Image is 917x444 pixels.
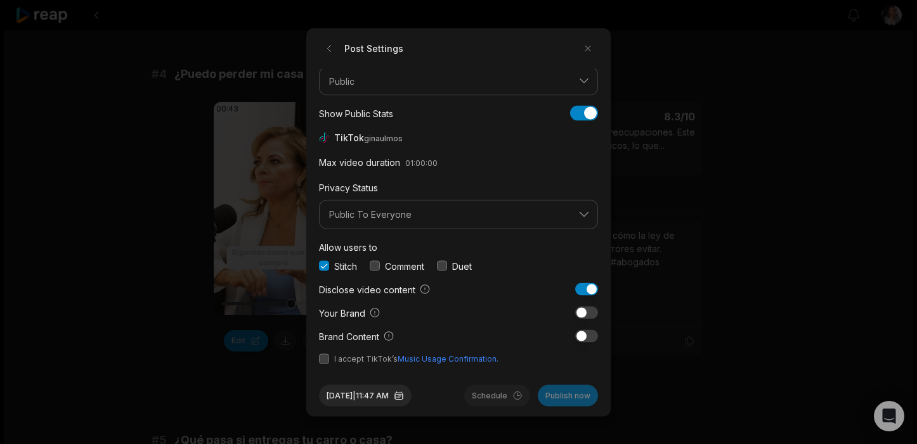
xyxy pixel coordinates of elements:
[319,282,431,296] label: Disclose video content
[334,259,357,272] label: Stitch
[319,182,378,193] label: Privacy Status
[319,241,377,252] label: Allow users to
[329,75,570,87] span: Public
[364,134,403,143] span: ginaulmos
[334,131,405,144] span: TikTok
[319,384,412,406] button: [DATE]|11:47 AM
[452,259,472,272] label: Duet
[319,200,598,229] button: Public To Everyone
[334,353,498,364] span: I accept TikTok’s
[319,38,403,58] h2: Post Settings
[385,259,424,272] label: Comment
[319,329,394,343] label: Brand Content
[398,353,498,363] a: Music Usage Confirmation.
[464,384,530,406] button: Schedule
[538,384,598,406] button: Publish now
[319,306,380,319] label: Your Brand
[319,67,598,96] button: Public
[319,157,400,168] label: Max video duration
[329,209,570,220] span: Public To Everyone
[319,106,393,120] div: Show Public Stats
[405,158,438,168] span: 01:00:00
